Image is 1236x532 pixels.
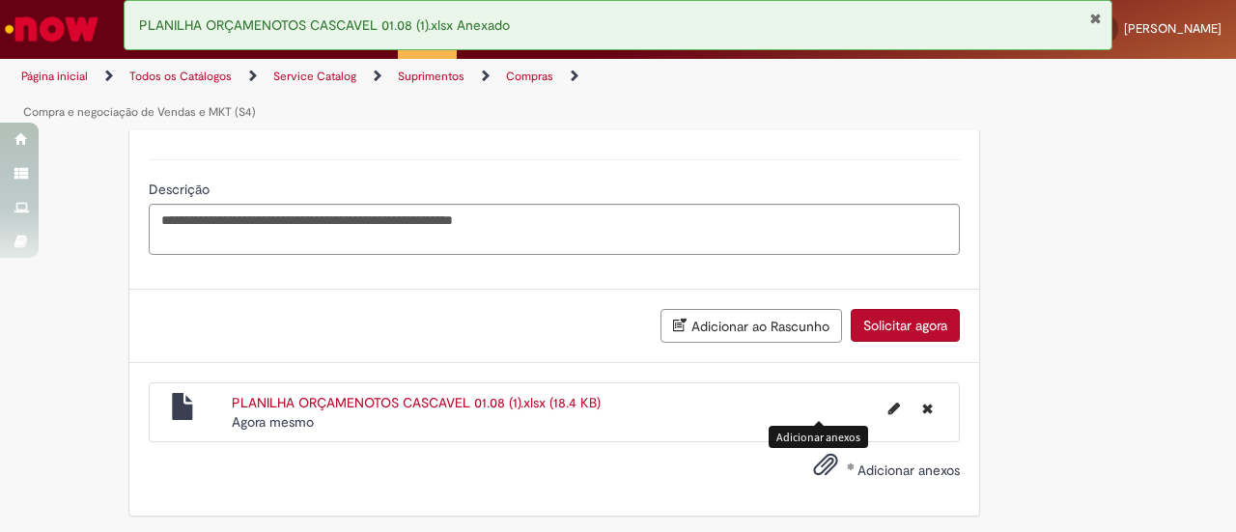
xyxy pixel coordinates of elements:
[2,10,101,48] img: ServiceNow
[23,104,256,120] a: Compra e negociação de Vendas e MKT (S4)
[1089,11,1102,26] button: Fechar Notificação
[149,181,213,198] span: Descrição
[808,447,843,491] button: Adicionar anexos
[273,69,356,84] a: Service Catalog
[911,393,944,424] button: Excluir PLANILHA ORÇAMENOTOS CASCAVEL 01.08 (1).xlsx
[769,426,868,448] div: Adicionar anexos
[857,462,960,479] span: Adicionar anexos
[1124,20,1222,37] span: [PERSON_NAME]
[149,204,960,255] textarea: Descrição
[232,413,314,431] time: 28/08/2025 09:30:54
[129,69,232,84] a: Todos os Catálogos
[14,59,809,130] ul: Trilhas de página
[232,394,601,411] a: PLANILHA ORÇAMENOTOS CASCAVEL 01.08 (1).xlsx (18.4 KB)
[232,413,314,431] span: Agora mesmo
[21,69,88,84] a: Página inicial
[398,69,464,84] a: Suprimentos
[506,69,553,84] a: Compras
[877,393,912,424] button: Editar nome de arquivo PLANILHA ORÇAMENOTOS CASCAVEL 01.08 (1).xlsx
[660,309,842,343] button: Adicionar ao Rascunho
[139,16,510,34] span: PLANILHA ORÇAMENOTOS CASCAVEL 01.08 (1).xlsx Anexado
[851,309,960,342] button: Solicitar agora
